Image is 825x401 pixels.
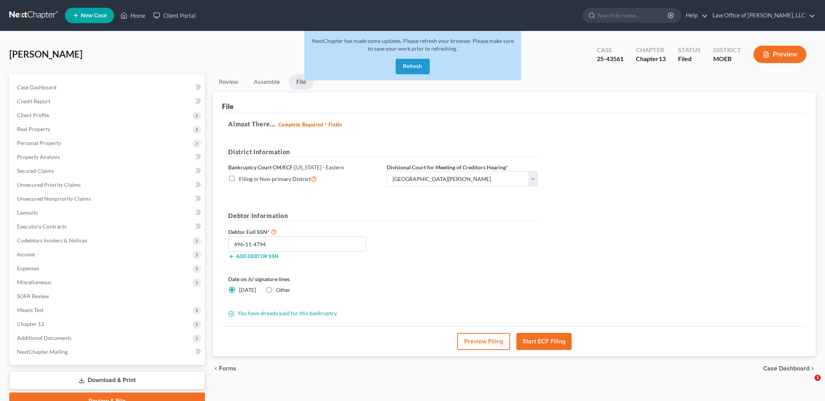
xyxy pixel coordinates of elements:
div: 25-43561 [597,55,623,63]
a: Case Dashboard [11,80,205,94]
div: Status [678,46,701,55]
span: 13 [659,55,666,62]
div: You have already paid for this bankruptcy. [224,309,541,317]
a: Property Analysis [11,150,205,164]
div: Chapter [636,55,666,63]
span: Means Test [17,307,44,313]
button: Add debtor SSN [228,253,278,259]
i: chevron_right [810,365,816,372]
a: Help [682,9,708,22]
span: Secured Claims [17,167,54,174]
span: New Case [81,13,107,19]
a: Law Office of [PERSON_NAME], LLC [709,9,815,22]
a: SOFA Review [11,289,205,303]
span: [US_STATE] - Eastern [294,164,344,171]
span: Personal Property [17,140,61,146]
span: Codebtors Insiders & Notices [17,237,87,244]
a: Review [213,74,244,89]
label: Date on /s/ signature lines [228,275,379,283]
label: Divisional Court for Meeting of Creditors Hearing [387,163,508,171]
span: Client Profile [17,112,49,118]
a: Secured Claims [11,164,205,178]
button: Start ECF Filing [516,333,572,350]
a: Case Dashboard chevron_right [763,365,816,372]
span: Chapter 13 [17,321,44,327]
span: Other [276,287,290,293]
div: District [713,46,741,55]
div: Chapter [636,46,666,55]
a: Executory Contracts [11,220,205,234]
span: Credit Report [17,98,50,104]
div: MOEB [713,55,741,63]
button: Refresh [396,59,430,74]
a: Download & Print [9,371,205,389]
a: Unsecured Nonpriority Claims [11,192,205,206]
span: Forms [219,365,236,372]
span: NextChapter Mailing [17,348,68,355]
a: NextChapter Mailing [11,345,205,359]
span: Case Dashboard [17,84,56,90]
span: Property Analysis [17,154,60,160]
span: Income [17,251,35,258]
span: Unsecured Priority Claims [17,181,81,188]
div: Case [597,46,623,55]
button: chevron_left Forms [213,365,247,372]
span: Case Dashboard [763,365,810,372]
h5: Debtor Information [228,211,538,221]
input: XXX-XX-XXXX [228,236,366,252]
span: Executory Contracts [17,223,67,230]
div: File [222,102,234,111]
span: [DATE] [239,287,256,293]
i: chevron_left [213,365,219,372]
span: [PERSON_NAME] [9,48,82,60]
a: File [289,74,314,89]
a: Unsecured Priority Claims [11,178,205,192]
button: Preview [753,46,806,63]
a: Credit Report [11,94,205,108]
span: SOFA Review [17,293,49,299]
a: Home [116,9,149,22]
div: Filed [678,55,701,63]
label: Debtor Full SSN [224,227,383,236]
span: Additional Documents [17,334,72,341]
iframe: Intercom live chat [799,375,817,393]
span: Lawsuits [17,209,38,216]
span: Real Property [17,126,50,132]
span: NextChapter has made some updates. Please refresh your browser. Please make sure to save your wor... [312,38,514,52]
span: 1 [815,375,821,381]
a: Client Portal [149,9,200,22]
input: Search by name... [598,8,669,22]
label: Bankruptcy Court CM/ECF: [228,163,344,171]
a: Assemble [248,74,286,89]
a: Lawsuits [11,206,205,220]
strong: Complete Required * Fields [278,121,342,128]
h5: District Information [228,147,538,157]
span: Miscellaneous [17,279,51,285]
span: Unsecured Nonpriority Claims [17,195,91,202]
span: Filing in Non-primary District [239,176,311,182]
h5: Almost There... [228,119,800,129]
button: Preview Filing [457,333,510,350]
span: Expenses [17,265,39,271]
